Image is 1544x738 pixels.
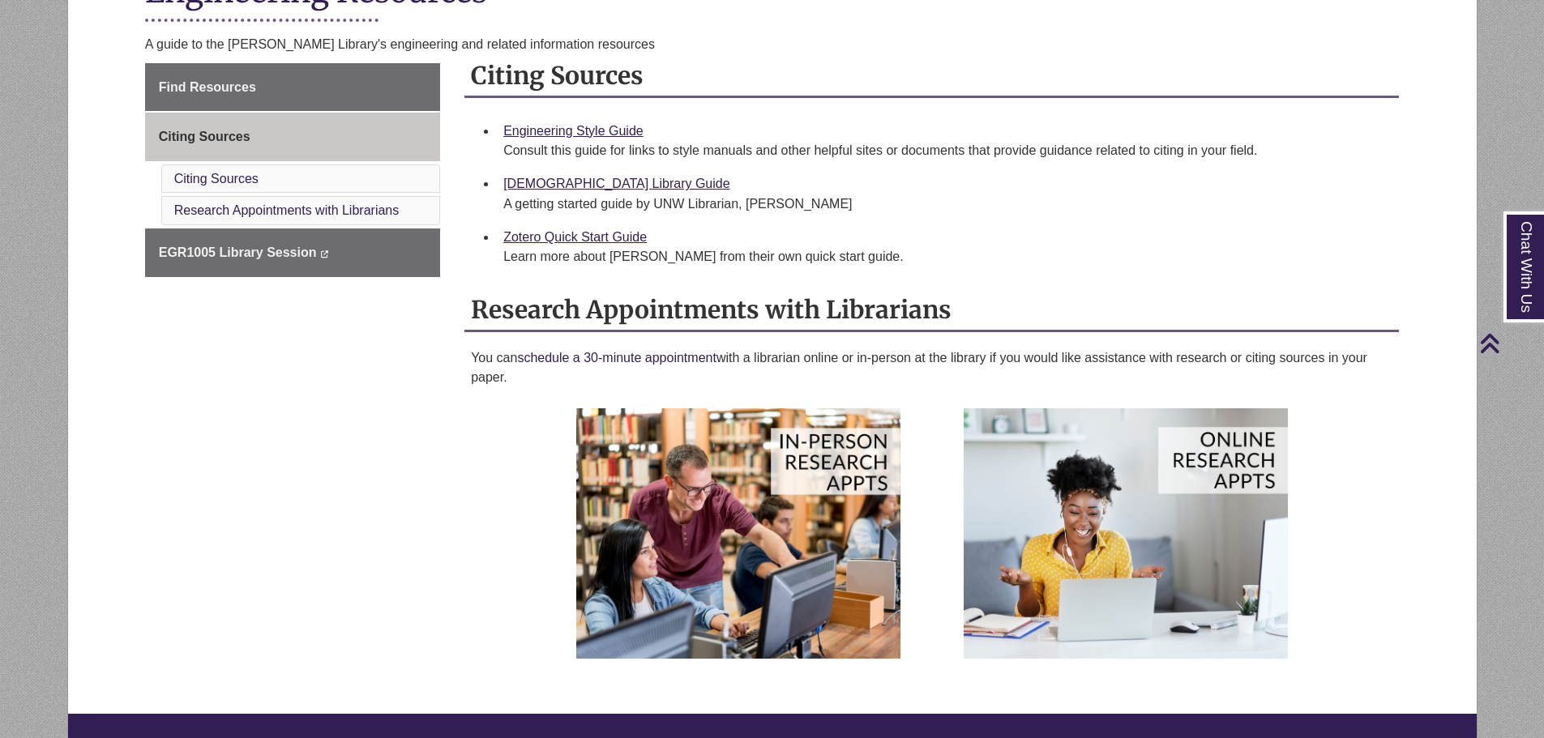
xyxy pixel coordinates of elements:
[964,408,1288,659] img: Online Appointments
[464,289,1399,332] h2: Research Appointments with Librarians
[503,247,1386,267] div: Learn more about [PERSON_NAME] from their own quick start guide.
[145,228,440,277] a: EGR1005 Library Session
[145,113,440,161] a: Citing Sources
[159,130,250,143] span: Citing Sources
[503,124,644,138] a: Engineering Style Guide
[145,37,655,51] span: A guide to the [PERSON_NAME] Library's engineering and related information resources
[576,408,900,659] img: In person Appointments
[517,351,716,365] a: schedule a 30-minute appointment
[159,245,317,259] span: EGR1005 Library Session
[159,80,256,94] span: Find Resources
[471,348,1392,387] p: You can with a librarian online or in-person at the library if you would like assistance with res...
[503,194,1386,214] div: A getting started guide by UNW Librarian, [PERSON_NAME]
[174,172,259,186] a: Citing Sources
[320,250,329,258] i: This link opens in a new window
[174,203,399,217] a: Research Appointments with Librarians
[145,63,440,277] div: Guide Page Menu
[503,177,729,190] a: [DEMOGRAPHIC_DATA] Library Guide
[464,55,1399,98] h2: Citing Sources
[503,230,647,244] a: Zotero Quick Start Guide
[1479,332,1540,354] a: Back to Top
[145,63,440,112] a: Find Resources
[503,141,1386,160] div: Consult this guide for links to style manuals and other helpful sites or documents that provide g...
